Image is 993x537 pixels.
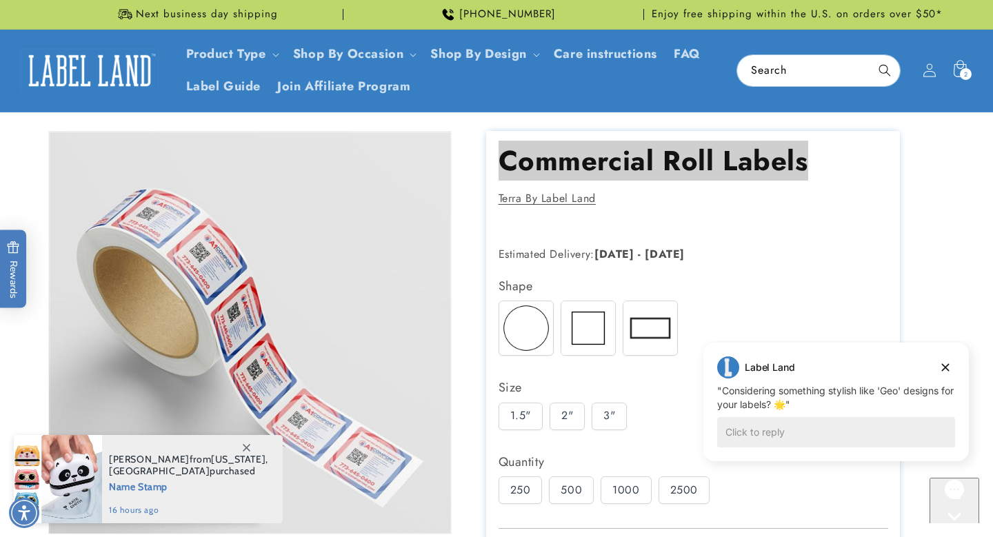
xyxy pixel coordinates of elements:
[499,190,596,206] a: Terra By Label Land - open in a new tab
[659,476,710,504] div: 2500
[499,451,888,473] div: Quantity
[550,403,585,430] div: 2"
[9,498,39,528] div: Accessibility Menu
[561,301,615,355] img: Square
[269,70,419,103] a: Join Affiliate Program
[638,246,641,262] strong: -
[277,79,410,94] span: Join Affiliate Program
[601,476,651,504] div: 1000
[499,301,553,355] img: Round
[594,246,634,262] strong: [DATE]
[870,55,900,85] button: Search
[499,376,888,398] div: Size
[178,38,285,70] summary: Product Type
[285,38,423,70] summary: Shop By Occasion
[136,8,278,21] span: Next business day shipping
[459,8,556,21] span: [PHONE_NUMBER]
[109,465,210,477] span: [GEOGRAPHIC_DATA]
[592,403,627,430] div: 3"
[499,245,843,265] p: Estimated Delivery:
[211,453,265,465] span: [US_STATE]
[652,8,943,21] span: Enjoy free shipping within the U.S. on orders over $50*
[186,79,261,94] span: Label Guide
[186,45,266,63] a: Product Type
[293,46,404,62] span: Shop By Occasion
[623,301,677,355] img: Rectangle
[499,476,543,504] div: 250
[109,454,268,477] span: from , purchased
[964,68,968,80] span: 2
[109,477,268,494] span: Name Stamp
[554,46,657,62] span: Care instructions
[499,143,888,179] h1: Commercial Roll Labels
[21,49,159,92] img: Label Land
[422,38,545,70] summary: Shop By Design
[545,38,665,70] a: Care instructions
[499,275,888,297] div: Shape
[109,453,190,465] span: [PERSON_NAME]
[16,44,164,97] a: Label Land
[7,241,20,298] span: Rewards
[430,45,526,63] a: Shop By Design
[645,246,685,262] strong: [DATE]
[499,403,543,430] div: 1.5"
[109,504,268,516] span: 16 hours ago
[549,476,594,504] div: 500
[665,38,709,70] a: FAQ
[693,341,979,482] iframe: Gorgias live chat campaigns
[674,46,701,62] span: FAQ
[178,70,270,103] a: Label Guide
[930,478,979,523] iframe: Gorgias live chat messenger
